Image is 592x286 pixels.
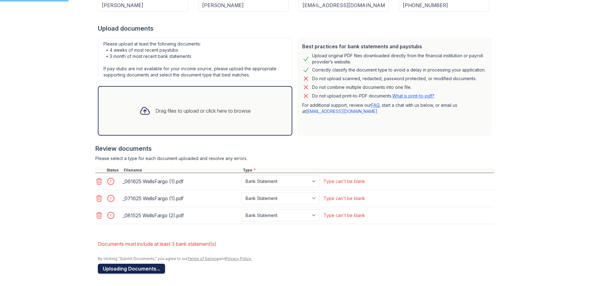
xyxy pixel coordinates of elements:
[98,264,165,274] button: Uploading Documents...
[302,43,487,50] div: Best practices for bank statements and paystubs
[312,75,477,82] div: Do not upload scanned, redacted, password protected, or modified documents.
[324,212,365,219] div: Type can't be blank
[98,238,494,250] li: Documents must include at least 3 bank statement(s)
[123,176,239,186] div: _061625 WellsFargo (1).pdf
[302,102,487,115] p: For additional support, review our , start a chat with us below, or email us at
[324,195,365,201] div: Type can't be blank
[187,256,219,261] a: Terms of Service
[226,256,252,261] a: Privacy Policy.
[312,53,487,65] div: Upload original PDF files downloaded directly from the financial institution or payroll provider’...
[95,144,494,153] div: Review documents
[312,84,411,91] div: Do not combine multiple documents into one file.
[105,168,123,173] div: Status
[371,102,379,108] a: FAQ
[98,24,494,33] div: Upload documents
[123,210,239,220] div: _081525 WellsFargo (2).pdf
[392,93,434,98] a: What is print-to-pdf?
[312,66,485,74] div: Correctly classify the document type to avoid a delay in processing your application.
[306,109,377,114] a: [EMAIL_ADDRESS][DOMAIN_NAME]
[155,107,251,115] div: Drag files to upload or click here to browse
[95,155,494,162] div: Please select a type for each document uploaded and resolve any errors.
[312,93,434,99] p: Do not upload print-to-PDF documents.
[123,193,239,203] div: _071625 WellsFargo (1).pdf
[123,168,242,173] div: Filename
[242,168,494,173] div: Type
[324,178,365,184] div: Type can't be blank
[98,38,292,81] div: Please upload at least the following documents: • 4 weeks of most recent paystubs • 3 month of mo...
[98,256,494,261] div: By clicking "Submit Documents," you agree to our and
